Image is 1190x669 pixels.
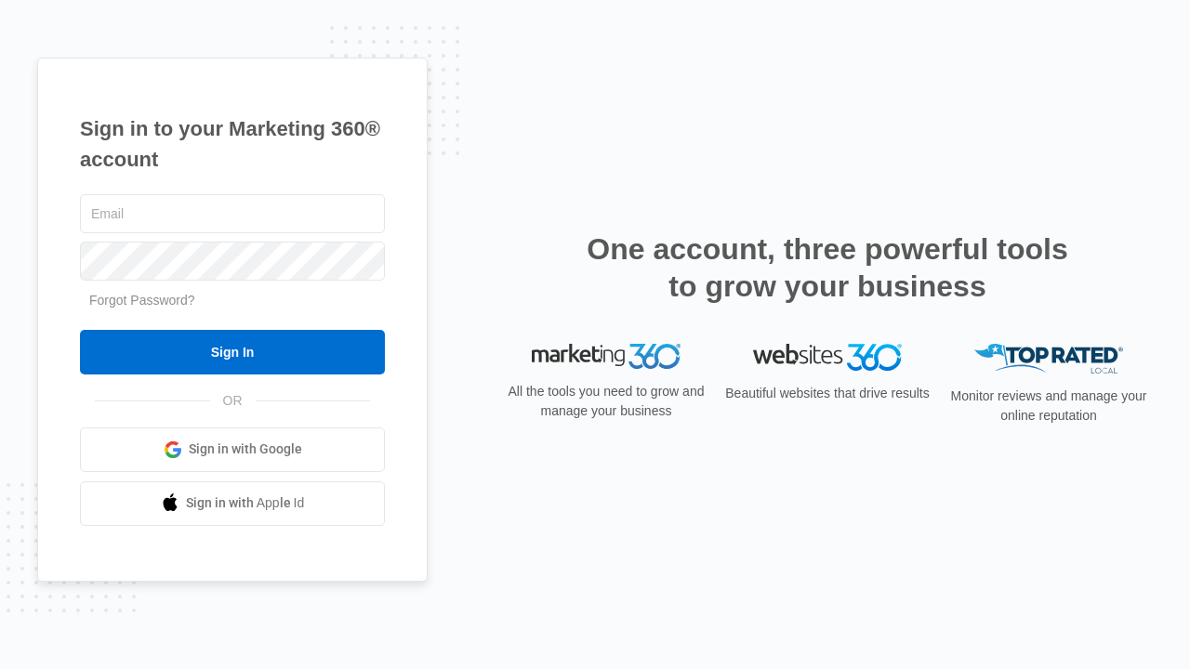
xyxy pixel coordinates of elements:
[80,113,385,175] h1: Sign in to your Marketing 360® account
[89,293,195,308] a: Forgot Password?
[974,344,1123,374] img: Top Rated Local
[753,344,902,371] img: Websites 360
[581,230,1074,305] h2: One account, three powerful tools to grow your business
[80,481,385,526] a: Sign in with Apple Id
[189,439,302,459] span: Sign in with Google
[80,194,385,233] input: Email
[210,391,256,411] span: OR
[186,493,305,513] span: Sign in with Apple Id
[502,382,710,421] p: All the tools you need to grow and manage your business
[945,387,1153,426] p: Monitor reviews and manage your online reputation
[532,344,681,370] img: Marketing 360
[723,384,932,403] p: Beautiful websites that drive results
[80,330,385,374] input: Sign In
[80,427,385,472] a: Sign in with Google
